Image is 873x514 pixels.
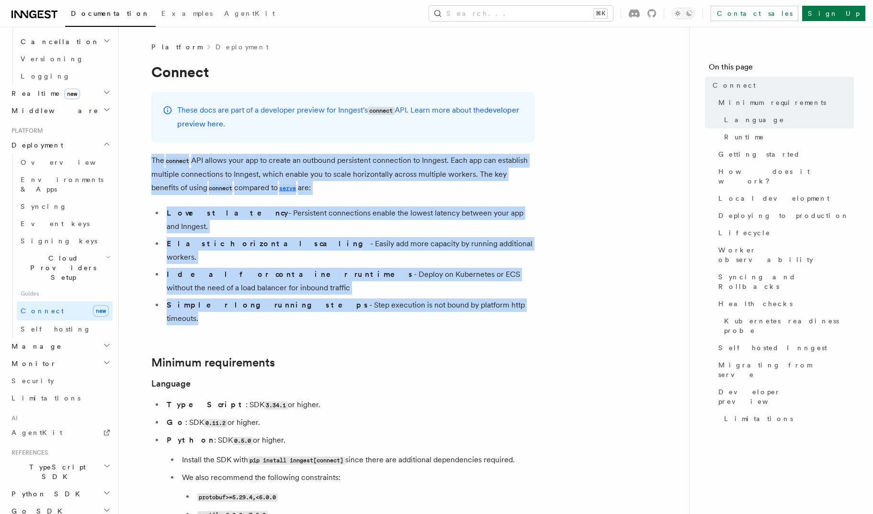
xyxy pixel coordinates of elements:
a: Minimum requirements [151,356,275,369]
strong: Ideal for container runtimes [167,270,414,279]
a: Deployment [215,42,269,52]
strong: Go [167,418,185,427]
span: Migrating from serve [718,360,854,379]
strong: Lowest latency [167,208,288,217]
span: Python SDK [8,489,86,499]
button: TypeScript SDK [8,458,113,485]
li: - Persistent connections enable the lowest latency between your app and Inngest. [164,206,534,233]
p: These docs are part of a developer preview for Inngest's API. Learn more about the . [177,103,523,131]
a: Kubernetes readiness probe [720,312,854,339]
span: Examples [161,10,213,17]
li: : SDK or higher. [164,416,534,430]
a: Deploying to production [714,207,854,224]
button: Monitor [8,355,113,372]
li: - Deploy on Kubernetes or ECS without the need of a load balancer for inbound traffic [164,268,534,295]
span: Platform [8,127,43,135]
a: Language [151,377,191,390]
a: Self hosting [17,320,113,338]
strong: Elastic horizontal scaling [167,239,370,248]
span: Connect [713,80,756,90]
span: Self hosting [21,325,91,333]
a: Security [8,372,113,389]
a: Developer preview [714,383,854,410]
button: Toggle dark mode [672,8,695,19]
span: new [64,89,80,99]
span: TypeScript SDK [8,462,103,481]
li: Install the SDK with since there are additional dependencies required. [179,453,534,467]
a: Versioning [17,50,113,68]
a: Connect [709,77,854,94]
span: Environments & Apps [21,176,103,193]
span: Deployment [8,140,63,150]
p: The API allows your app to create an outbound persistent connection to Inngest. Each app can esta... [151,154,534,195]
li: - Step execution is not bound by platform http timeouts. [164,298,534,325]
span: Documentation [71,10,150,17]
a: Signing keys [17,232,113,250]
a: Syncing [17,198,113,215]
span: Syncing [21,203,67,210]
a: Migrating from serve [714,356,854,383]
span: Minimum requirements [718,98,826,107]
code: connect [164,157,191,165]
code: serve [278,184,298,193]
button: Cloud Providers Setup [17,250,113,286]
a: Logging [17,68,113,85]
button: Cancellation [17,33,113,50]
li: - Easily add more capacity by running additional workers. [164,237,534,264]
strong: Simpler long running steps [167,300,369,309]
span: Cancellation [17,37,100,46]
a: Local development [714,190,854,207]
a: Event keys [17,215,113,232]
span: Limitations [724,414,793,423]
a: AgentKit [218,3,281,26]
a: Minimum requirements [714,94,854,111]
code: 0.11.2 [204,419,227,427]
span: Health checks [718,299,793,308]
code: 0.5.0 [233,437,253,445]
span: Syncing and Rollbacks [718,272,854,291]
button: Manage [8,338,113,355]
li: : SDK or higher. [164,398,534,412]
span: Platform [151,42,202,52]
strong: Python [167,435,214,445]
button: Search...⌘K [429,6,613,21]
code: protobuf>=5.29.4,<6.0.0 [197,493,278,502]
button: Realtimenew [8,85,113,102]
kbd: ⌘K [594,9,607,18]
span: Connect [21,307,64,315]
a: AgentKit [8,424,113,441]
span: References [8,449,48,457]
span: Monitor [8,359,57,368]
span: Event keys [21,220,90,228]
a: Lifecycle [714,224,854,241]
span: Manage [8,342,62,351]
a: Connectnew [17,301,113,320]
span: Versioning [21,55,84,63]
span: Middleware [8,106,99,115]
span: Self hosted Inngest [718,343,827,353]
span: Overview [21,159,119,166]
a: Limitations [8,389,113,407]
a: Sign Up [802,6,865,21]
h1: Connect [151,63,534,80]
span: Logging [21,72,70,80]
a: Getting started [714,146,854,163]
span: Limitations [11,394,80,402]
span: How does it work? [718,167,854,186]
span: AI [8,414,18,422]
span: Worker observability [718,245,854,264]
a: Health checks [714,295,854,312]
code: 3.34.1 [264,401,288,410]
span: Guides [17,286,113,301]
strong: TypeScript [167,400,246,409]
a: Self hosted Inngest [714,339,854,356]
code: connect [368,107,395,115]
a: Runtime [720,128,854,146]
button: Middleware [8,102,113,119]
a: Contact sales [711,6,798,21]
a: Examples [156,3,218,26]
a: Limitations [720,410,854,427]
div: Deployment [8,154,113,338]
a: Documentation [65,3,156,27]
span: Language [724,115,784,125]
